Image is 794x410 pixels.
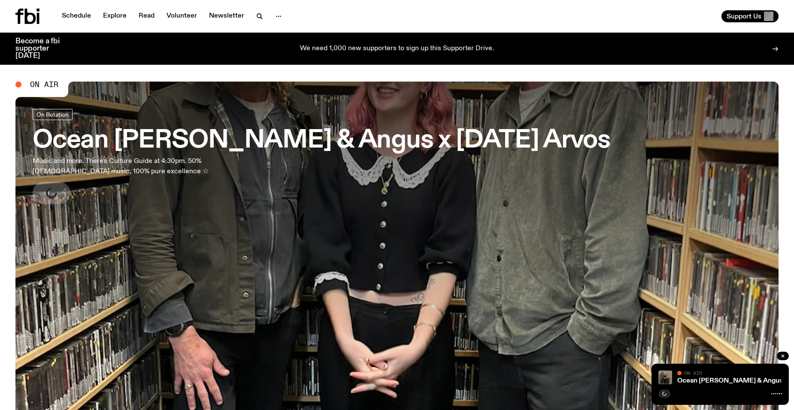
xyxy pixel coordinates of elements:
span: On Rotation [36,111,69,118]
a: Ocean [PERSON_NAME] & Angus x [DATE] ArvosMusic and more. There's Culture Guide at 4:30pm. 50% [D... [33,109,610,204]
a: Newsletter [204,10,249,22]
span: On Air [30,81,58,88]
a: Volunteer [161,10,202,22]
p: We need 1,000 new supporters to sign up this Supporter Drive. [300,45,494,53]
p: Music and more. There's Culture Guide at 4:30pm. 50% [DEMOGRAPHIC_DATA] music, 100% pure excellen... [33,156,252,177]
button: Support Us [721,10,779,22]
h3: Ocean [PERSON_NAME] & Angus x [DATE] Arvos [33,129,610,153]
a: Read [133,10,160,22]
a: On Rotation [33,109,73,120]
span: Support Us [727,12,761,20]
span: On Air [684,370,702,376]
a: Explore [98,10,132,22]
a: Schedule [57,10,96,22]
h3: Become a fbi supporter [DATE] [15,38,70,60]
